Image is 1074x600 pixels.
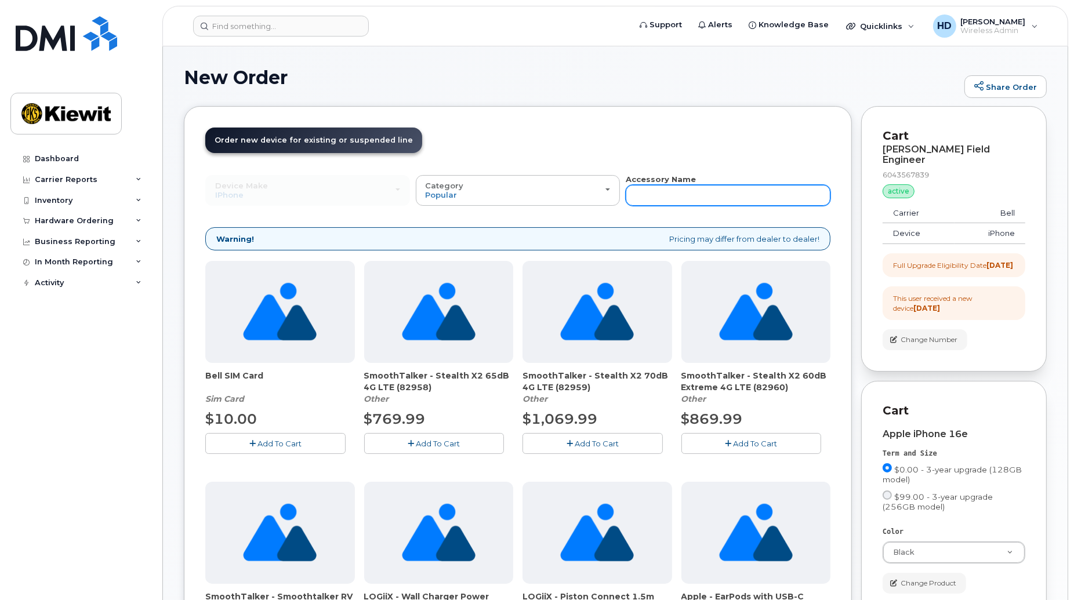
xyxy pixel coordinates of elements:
[184,67,959,88] h1: New Order
[964,75,1047,99] a: Share Order
[205,370,355,393] span: Bell SIM Card
[913,304,940,312] strong: [DATE]
[893,293,1015,313] div: This user received a new device
[681,410,743,427] span: $869.99
[681,370,831,393] span: SmoothTalker - Stealth X2 60dB Extreme 4G LTE (82960)
[883,492,993,511] span: $99.00 - 3-year upgrade (256GB model)
[883,170,1025,180] div: 6043567839
[955,223,1025,244] td: iPhone
[883,490,892,500] input: $99.00 - 3-year upgrade (256GB model)
[883,184,915,198] div: active
[883,128,1025,144] p: Cart
[243,482,317,584] img: no_image_found-2caef05468ed5679b831cfe6fc140e25e0c280774317ffc20a367ab7fd17291e.png
[626,174,696,184] strong: Accessory Name
[402,482,476,584] img: no_image_found-2caef05468ed5679b831cfe6fc140e25e0c280774317ffc20a367ab7fd17291e.png
[364,433,505,453] button: Add To Cart
[681,370,831,405] div: SmoothTalker - Stealth X2 60dB Extreme 4G LTE (82960)
[205,227,830,251] div: Pricing may differ from dealer to dealer!
[719,261,793,363] img: no_image_found-2caef05468ed5679b831cfe6fc140e25e0c280774317ffc20a367ab7fd17291e.png
[426,181,464,190] span: Category
[560,482,634,584] img: no_image_found-2caef05468ed5679b831cfe6fc140e25e0c280774317ffc20a367ab7fd17291e.png
[883,573,966,593] button: Change Product
[243,261,317,363] img: no_image_found-2caef05468ed5679b831cfe6fc140e25e0c280774317ffc20a367ab7fd17291e.png
[575,439,619,448] span: Add To Cart
[416,175,621,205] button: Category Popular
[402,261,476,363] img: no_image_found-2caef05468ed5679b831cfe6fc140e25e0c280774317ffc20a367ab7fd17291e.png
[364,370,514,393] span: SmoothTalker - Stealth X2 65dB 4G LTE (82958)
[883,144,1025,165] div: [PERSON_NAME] Field Engineer
[681,433,822,453] button: Add To Cart
[719,482,793,584] img: no_image_found-2caef05468ed5679b831cfe6fc140e25e0c280774317ffc20a367ab7fd17291e.png
[523,370,672,393] span: SmoothTalker - Stealth X2 70dB 4G LTE (82959)
[883,402,1025,419] p: Cart
[364,410,426,427] span: $769.99
[523,394,547,404] em: Other
[883,542,1025,563] a: Black
[560,261,634,363] img: no_image_found-2caef05468ed5679b831cfe6fc140e25e0c280774317ffc20a367ab7fd17291e.png
[257,439,302,448] span: Add To Cart
[205,433,346,453] button: Add To Cart
[893,548,915,557] span: Black
[205,410,257,427] span: $10.00
[523,370,672,405] div: SmoothTalker - Stealth X2 70dB 4G LTE (82959)
[416,439,460,448] span: Add To Cart
[883,223,955,244] td: Device
[216,234,254,245] strong: Warning!
[883,465,1022,484] span: $0.00 - 3-year upgrade (128GB model)
[681,394,706,404] em: Other
[733,439,777,448] span: Add To Cart
[883,329,967,350] button: Change Number
[523,433,663,453] button: Add To Cart
[205,370,355,405] div: Bell SIM Card
[883,463,892,472] input: $0.00 - 3-year upgrade (128GB model)
[215,136,413,144] span: Order new device for existing or suspended line
[901,578,956,588] span: Change Product
[523,410,597,427] span: $1,069.99
[426,190,458,199] span: Popular
[1024,550,1065,591] iframe: Messenger Launcher
[883,203,955,224] td: Carrier
[883,449,1025,459] div: Term and Size
[893,260,1013,270] div: Full Upgrade Eligibility Date
[364,370,514,405] div: SmoothTalker - Stealth X2 65dB 4G LTE (82958)
[986,261,1013,270] strong: [DATE]
[883,429,1025,439] div: Apple iPhone 16e
[205,394,244,404] em: Sim Card
[364,394,389,404] em: Other
[883,527,1025,537] div: Color
[955,203,1025,224] td: Bell
[901,334,957,345] span: Change Number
